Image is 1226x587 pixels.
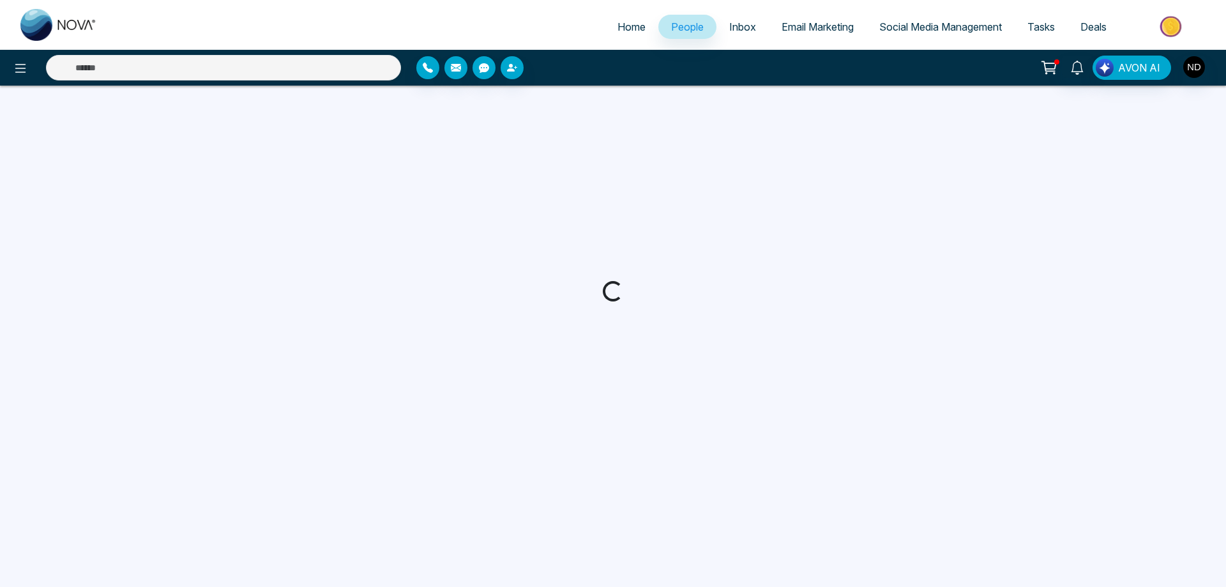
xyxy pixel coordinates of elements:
span: Deals [1080,20,1107,33]
span: Social Media Management [879,20,1002,33]
img: User Avatar [1183,56,1205,78]
a: Email Marketing [769,15,867,39]
span: People [671,20,704,33]
a: Home [605,15,658,39]
a: Deals [1068,15,1119,39]
img: Lead Flow [1096,59,1114,77]
span: Tasks [1027,20,1055,33]
img: Nova CRM Logo [20,9,97,41]
span: Email Marketing [782,20,854,33]
span: AVON AI [1118,60,1160,75]
a: People [658,15,716,39]
img: Market-place.gif [1126,12,1218,41]
span: Home [617,20,646,33]
a: Social Media Management [867,15,1015,39]
button: AVON AI [1093,56,1171,80]
span: Inbox [729,20,756,33]
a: Inbox [716,15,769,39]
a: Tasks [1015,15,1068,39]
